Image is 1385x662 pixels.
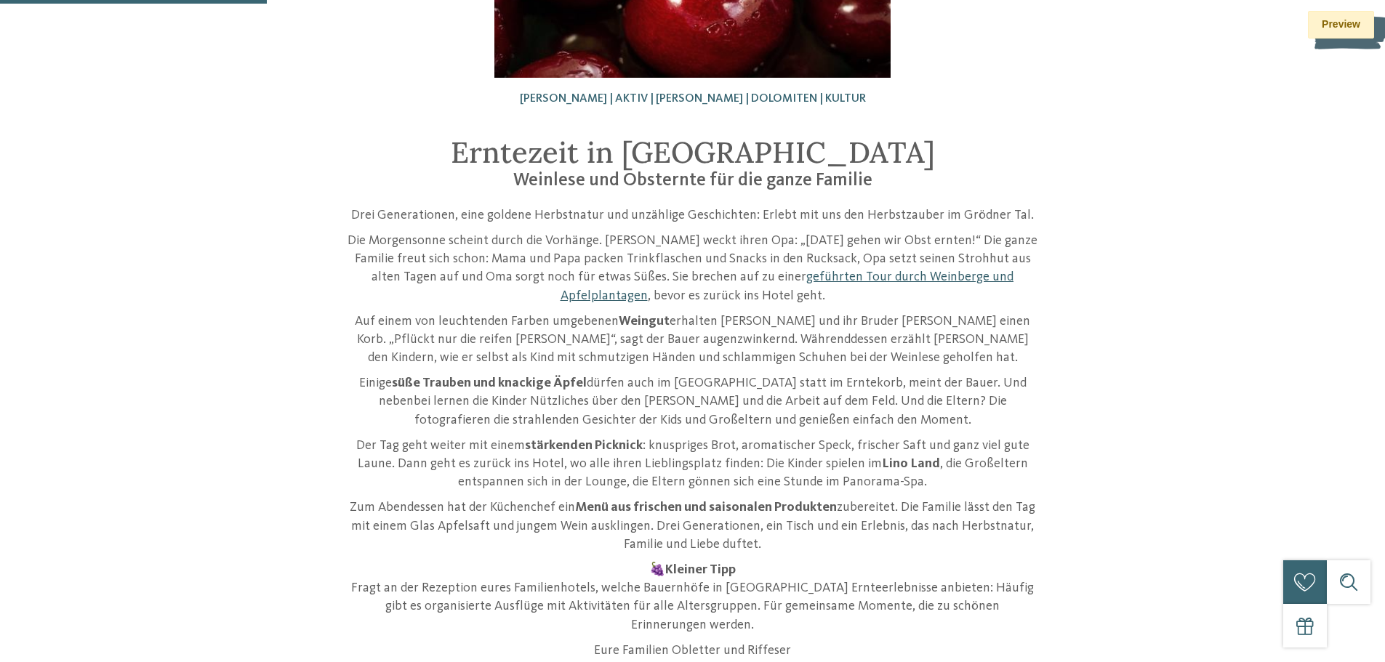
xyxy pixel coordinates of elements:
[348,498,1038,554] p: Zum Abendessen hat der Küchenchef ein zubereitet. Die Familie lässt den Tag mit einem Glas Apfels...
[561,270,1014,302] a: geführten Tour durch Weinberge und Apfelplantagen
[348,561,1038,634] p: Fragt an der Rezeption eures Familienhotels, welche Bauernhöfe in [GEOGRAPHIC_DATA] Ernteerlebnis...
[882,457,940,470] strong: Lino Land
[348,232,1038,305] p: Die Morgensonne scheint durch die Vorhänge. [PERSON_NAME] weckt ihren Opa: „[DATE] gehen wir Obst...
[619,315,670,328] strong: Weingut
[348,312,1038,368] p: Auf einem von leuchtenden Farben umgebenen erhalten [PERSON_NAME] und ihr Bruder [PERSON_NAME] ei...
[348,206,1038,225] p: Drei Generationen, eine goldene Herbstnatur und unzählige Geschichten: Erlebt mit uns den Herbstz...
[348,437,1038,492] p: Der Tag geht weiter mit einem : knuspriges Brot, aromatischer Speck, frischer Saft und ganz viel ...
[649,563,665,576] strong: 🍇
[520,93,866,105] span: [PERSON_NAME] | Aktiv | [PERSON_NAME] | Dolomiten | Kultur
[525,439,643,452] strong: stärkenden Picknick
[575,501,837,514] strong: Menü aus frischen und saisonalen Produkten
[392,376,587,389] strong: süße Trauben und knackige Äpfel
[513,171,872,190] span: Weinlese und Obsternte für die ganze Familie
[348,374,1038,429] p: Einige dürfen auch im [GEOGRAPHIC_DATA] statt im Erntekorb, meint der Bauer. Und nebenbei lernen ...
[451,134,935,171] span: Erntezeit in [GEOGRAPHIC_DATA]
[665,563,736,576] strong: Kleiner Tipp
